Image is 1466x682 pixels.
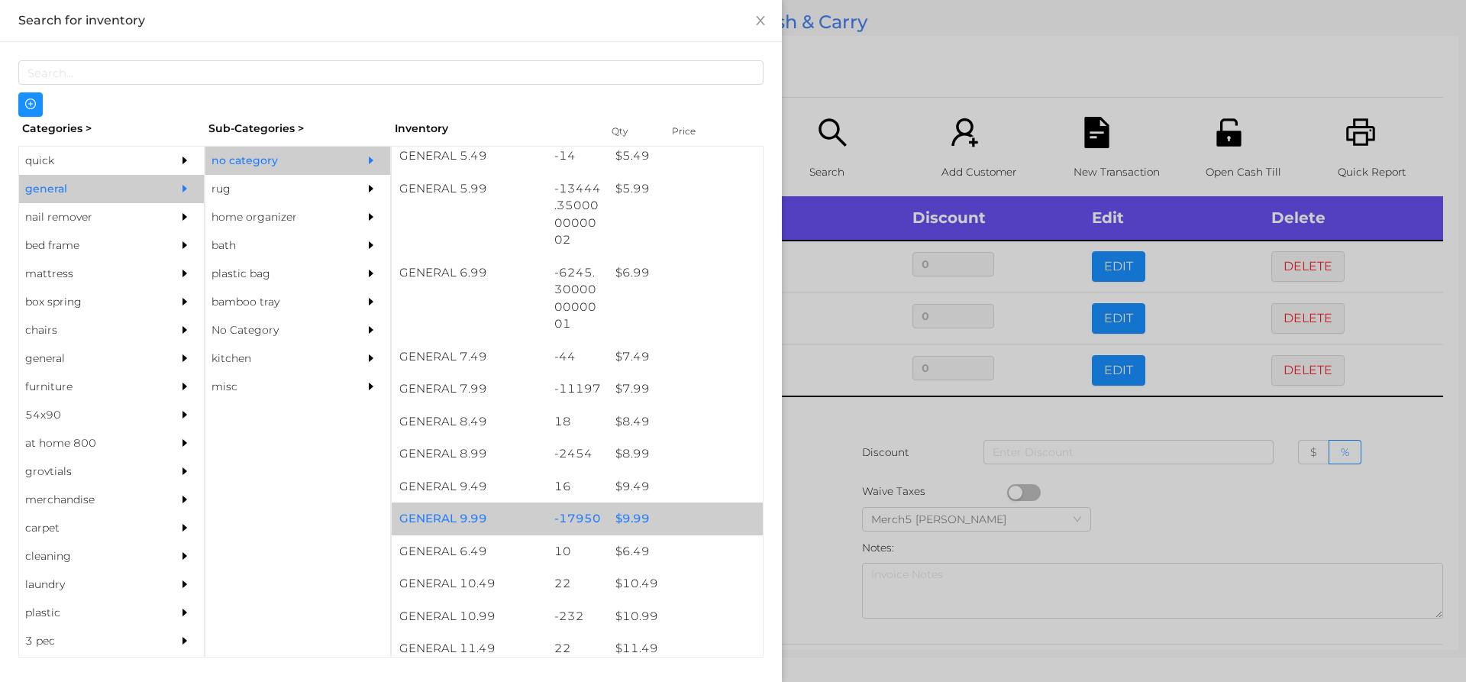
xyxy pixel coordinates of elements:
div: GENERAL 5.49 [392,140,547,173]
i: icon: caret-right [179,268,190,279]
div: GENERAL 8.49 [392,406,547,438]
div: misc [205,373,344,401]
div: $ 6.49 [608,535,763,568]
input: Search... [18,60,764,85]
i: icon: caret-right [366,353,376,364]
div: GENERAL 6.99 [392,257,547,289]
div: $ 11.49 [608,632,763,665]
div: 3 pec [19,627,158,655]
div: GENERAL 9.99 [392,503,547,535]
i: icon: caret-right [179,212,190,222]
div: -232 [547,600,609,633]
div: $ 8.49 [608,406,763,438]
div: -6245.300000000001 [547,257,609,341]
div: 16 [547,470,609,503]
div: -2454 [547,438,609,470]
div: GENERAL 9.49 [392,470,547,503]
div: GENERAL 10.49 [392,567,547,600]
div: Price [668,121,729,142]
div: GENERAL 7.49 [392,341,547,373]
div: quick [19,147,158,175]
div: cleaning [19,542,158,570]
i: icon: caret-right [179,353,190,364]
i: icon: caret-right [179,607,190,618]
div: bed frame [19,231,158,260]
i: icon: caret-right [179,325,190,335]
div: -44 [547,341,609,373]
i: icon: caret-right [179,579,190,590]
div: GENERAL 5.99 [392,173,547,205]
div: -14 [547,140,609,173]
i: icon: caret-right [366,155,376,166]
div: $ 5.49 [608,140,763,173]
div: GENERAL 7.99 [392,373,547,406]
i: icon: caret-right [179,381,190,392]
div: $ 6.99 [608,257,763,289]
i: icon: caret-right [179,183,190,194]
i: icon: caret-right [179,466,190,477]
div: $ 9.49 [608,470,763,503]
div: merchandise [19,486,158,514]
div: $ 9.99 [608,503,763,535]
div: bamboo tray [205,288,344,316]
div: 54x90 [19,401,158,429]
div: bath [205,231,344,260]
i: icon: caret-right [179,409,190,420]
div: nail remover [19,203,158,231]
div: laundry [19,570,158,599]
div: GENERAL 8.99 [392,438,547,470]
div: Inventory [395,121,593,137]
div: $ 10.99 [608,600,763,633]
i: icon: caret-right [366,296,376,307]
div: $ 7.99 [608,373,763,406]
div: $ 7.49 [608,341,763,373]
div: box spring [19,288,158,316]
div: plastic bag [205,260,344,288]
i: icon: caret-right [179,522,190,533]
div: 18 [547,406,609,438]
div: rug [205,175,344,203]
div: GENERAL 11.49 [392,632,547,665]
div: Categories > [18,117,205,141]
div: general [19,344,158,373]
div: GENERAL 10.99 [392,600,547,633]
i: icon: caret-right [366,212,376,222]
div: at home 800 [19,429,158,457]
div: no category [205,147,344,175]
div: home organizer [205,203,344,231]
div: -11197 [547,373,609,406]
i: icon: caret-right [179,240,190,250]
div: Qty [608,121,654,142]
div: furniture [19,373,158,401]
i: icon: caret-right [366,183,376,194]
i: icon: caret-right [366,240,376,250]
div: plastic [19,599,158,627]
i: icon: close [754,15,767,27]
div: 22 [547,567,609,600]
div: grovtials [19,457,158,486]
div: -17950 [547,503,609,535]
div: 10 [547,535,609,568]
div: chairs [19,316,158,344]
div: No Category [205,316,344,344]
i: icon: caret-right [179,155,190,166]
div: 22 [547,632,609,665]
div: $ 10.49 [608,567,763,600]
i: icon: caret-right [179,635,190,646]
i: icon: caret-right [179,438,190,448]
i: icon: caret-right [366,268,376,279]
div: carpet [19,514,158,542]
div: -13444.350000000002 [547,173,609,257]
div: kitchen [205,344,344,373]
div: $ 5.99 [608,173,763,205]
i: icon: caret-right [179,296,190,307]
i: icon: caret-right [179,494,190,505]
i: icon: caret-right [366,325,376,335]
div: Search for inventory [18,12,764,29]
div: mattress [19,260,158,288]
div: $ 8.99 [608,438,763,470]
i: icon: caret-right [179,551,190,561]
button: icon: plus-circle [18,92,43,117]
div: Sub-Categories > [205,117,391,141]
div: general [19,175,158,203]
